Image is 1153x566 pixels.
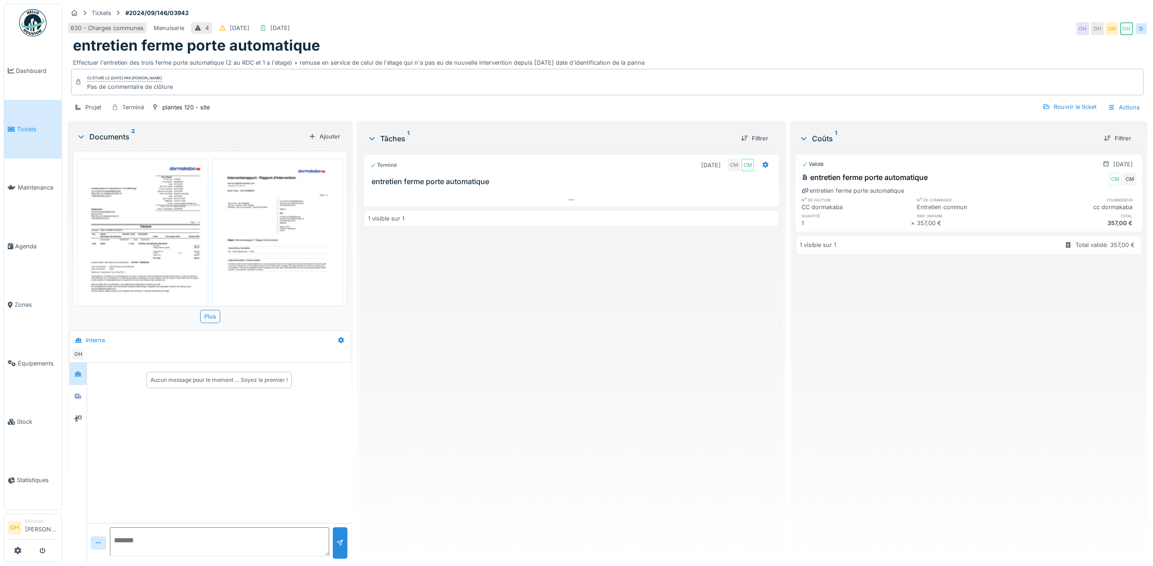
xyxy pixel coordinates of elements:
[214,161,341,340] img: yd7t1inneaqpjs33ghbjacec0zkx
[131,131,135,142] sup: 2
[17,125,58,134] span: Tickets
[71,24,144,32] div: 630 - Charges communes
[150,376,288,384] div: Aucun message pour le moment … Soyez le premier !
[154,24,184,32] div: Menuiserie
[17,476,58,484] span: Statistiques
[701,161,721,170] div: [DATE]
[4,217,62,275] a: Agenda
[801,219,911,227] div: 1
[801,160,824,168] div: Validé
[200,310,220,323] div: Plus
[162,103,210,112] div: plantes 120 - site
[4,41,62,100] a: Dashboard
[801,213,911,219] h6: quantité
[17,417,58,426] span: Stock
[18,359,58,368] span: Équipements
[8,521,21,535] li: OH
[370,161,397,169] div: Terminé
[801,197,911,203] h6: n° de facture
[372,177,775,186] h3: entretien ferme porte automatique
[85,103,101,112] div: Projet
[917,219,1027,227] div: 357,00 €
[87,75,162,82] div: Clôturé le [DATE] par [PERSON_NAME]
[799,133,1096,144] div: Coûts
[73,55,1142,67] div: Effectuer l'entretien des trois ferme porte automatique (2 au RDC et 1 a l'étage) + remuse en ser...
[4,392,62,451] a: Stock
[1113,160,1133,169] div: [DATE]
[4,451,62,509] a: Statistiques
[1120,22,1133,35] div: OH
[801,203,911,211] div: CC dormakaba
[4,276,62,334] a: Zones
[1026,213,1136,219] h6: total
[368,214,404,223] div: 1 visible sur 1
[122,9,192,17] strong: #2024/09/146/03942
[8,518,58,540] a: OH Manager[PERSON_NAME]
[230,24,249,32] div: [DATE]
[917,203,1027,211] div: Entretien commun
[1091,22,1104,35] div: OH
[77,131,305,142] div: Documents
[1026,197,1136,203] h6: fournisseur
[917,197,1027,203] h6: n° de commande
[18,183,58,192] span: Maintenance
[911,219,917,227] div: ×
[72,348,84,360] div: OH
[1109,173,1122,185] div: CM
[87,82,173,91] div: Pas de commentaire de clôture
[25,518,58,525] div: Manager
[917,213,1027,219] h6: prix unitaire
[205,24,209,32] div: 4
[801,186,904,195] div: entretien ferme porte automatique
[92,9,111,17] div: Tickets
[4,334,62,392] a: Équipements
[1026,203,1136,211] div: cc dormakaba
[79,161,206,340] img: kwlmfhigg9qu3vx6psv4riuil56k
[1039,101,1100,113] div: Rouvrir le ticket
[1100,132,1135,144] div: Filtrer
[728,159,740,171] div: CM
[737,132,772,144] div: Filtrer
[1106,22,1118,35] div: OH
[1123,173,1136,185] div: CM
[73,37,320,54] h1: entretien ferme porte automatique
[122,103,144,112] div: Terminé
[1075,241,1135,249] div: Total validé: 357,00 €
[800,241,836,249] div: 1 visible sur 1
[15,242,58,251] span: Agenda
[835,133,837,144] sup: 1
[741,159,754,171] div: CM
[4,159,62,217] a: Maintenance
[1076,22,1089,35] div: OH
[407,133,409,144] sup: 1
[367,133,734,144] div: Tâches
[15,300,58,309] span: Zones
[270,24,290,32] div: [DATE]
[4,100,62,158] a: Tickets
[86,336,105,345] div: Interne
[801,172,928,183] div: entretien ferme porte automatique
[1026,219,1136,227] div: 357,00 €
[16,67,58,75] span: Dashboard
[305,130,344,143] div: Ajouter
[25,518,58,537] li: [PERSON_NAME]
[19,9,47,36] img: Badge_color-CXgf-gQk.svg
[1135,22,1148,35] div: D
[1104,101,1144,114] div: Actions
